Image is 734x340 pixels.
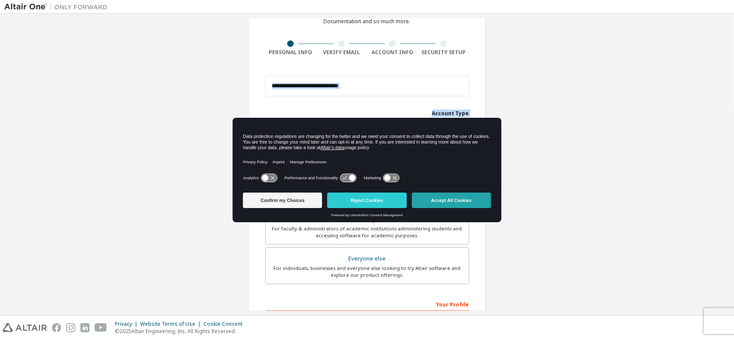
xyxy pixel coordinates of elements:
[203,321,248,328] div: Cookie Consent
[316,49,367,56] div: Verify Email
[265,49,316,56] div: Personal Info
[265,297,469,311] div: Your Profile
[95,323,107,332] img: youtube.svg
[3,323,47,332] img: altair_logo.svg
[271,265,464,279] div: For individuals, businesses and everyone else looking to try Altair software and explore our prod...
[66,323,75,332] img: instagram.svg
[265,106,469,119] div: Account Type
[115,321,140,328] div: Privacy
[367,49,418,56] div: Account Info
[418,49,469,56] div: Security Setup
[271,253,464,265] div: Everyone else
[115,328,248,335] p: © 2025 Altair Engineering, Inc. All Rights Reserved.
[271,225,464,239] div: For faculty & administrators of academic institutions administering students and accessing softwa...
[4,3,112,11] img: Altair One
[52,323,61,332] img: facebook.svg
[307,11,427,25] div: For Free Trials, Licenses, Downloads, Learning & Documentation and so much more.
[80,323,89,332] img: linkedin.svg
[140,321,203,328] div: Website Terms of Use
